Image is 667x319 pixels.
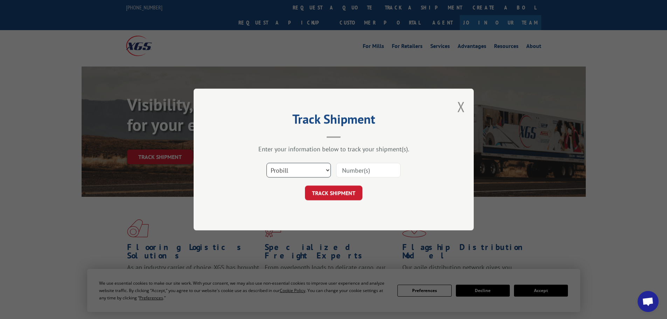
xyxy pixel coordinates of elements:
[336,163,401,178] input: Number(s)
[229,145,439,153] div: Enter your information below to track your shipment(s).
[305,186,362,200] button: TRACK SHIPMENT
[457,97,465,116] button: Close modal
[229,114,439,127] h2: Track Shipment
[638,291,659,312] div: Open chat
